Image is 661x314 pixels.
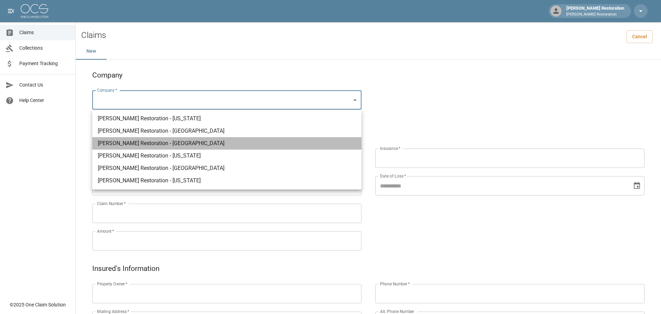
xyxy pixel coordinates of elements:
li: [PERSON_NAME] Restoration - [US_STATE] [92,174,361,187]
li: [PERSON_NAME] Restoration - [GEOGRAPHIC_DATA] [92,162,361,174]
li: [PERSON_NAME] Restoration - [GEOGRAPHIC_DATA] [92,125,361,137]
li: [PERSON_NAME] Restoration - [US_STATE] [92,150,361,162]
li: [PERSON_NAME] Restoration - [GEOGRAPHIC_DATA] [92,137,361,150]
li: [PERSON_NAME] Restoration - [US_STATE] [92,112,361,125]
